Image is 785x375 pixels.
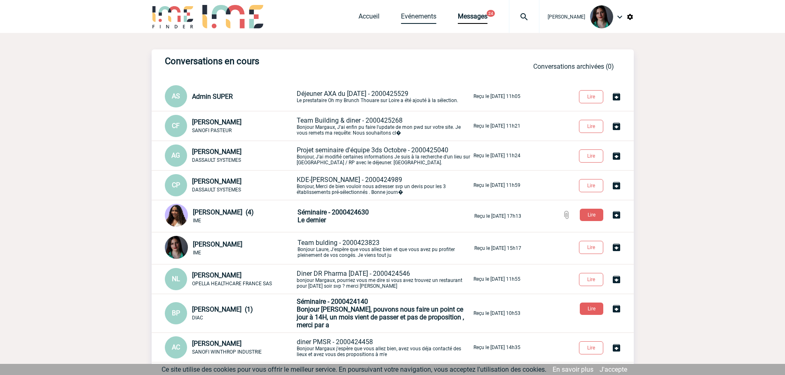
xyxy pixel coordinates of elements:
[612,242,621,252] img: Archiver la conversation
[165,56,412,66] h3: Conversations en cours
[298,239,380,247] span: Team bulding - 2000423823
[600,366,627,373] a: J'accepte
[473,182,520,188] p: Reçu le [DATE] 11h59
[612,210,621,220] img: Archiver la conversation
[165,309,520,317] a: BP [PERSON_NAME] (1) DIAC Séminaire - 2000424140Bonjour [PERSON_NAME], pouvons nous faire un poin...
[165,174,295,196] div: Conversation privée : Client - Agence
[192,305,253,313] span: [PERSON_NAME] (1)
[573,210,612,218] a: Lire
[473,345,520,350] p: Reçu le [DATE] 14h35
[297,305,464,329] span: Bonjour [PERSON_NAME], pouvons nous faire un point ce jour à 14H, un mois vient de passer et pas ...
[612,151,621,161] img: Archiver la conversation
[192,157,241,163] span: DASSAULT SYSTEMES
[193,208,254,216] span: [PERSON_NAME] (4)
[192,177,241,185] span: [PERSON_NAME]
[579,273,603,286] button: Lire
[612,304,621,314] img: Archiver la conversation
[297,146,448,154] span: Projet seminaire d'équipe 3ds Octobre - 2000425040
[162,366,546,373] span: Ce site utilise des cookies pour vous offrir le meilleur service. En poursuivant votre navigation...
[473,123,520,129] p: Reçu le [DATE] 11h21
[473,310,520,316] p: Reçu le [DATE] 10h53
[192,148,241,156] span: [PERSON_NAME]
[579,179,603,192] button: Lire
[297,270,410,277] span: Diner DR Pharma [DATE] - 2000424546
[172,122,180,130] span: CF
[579,90,603,103] button: Lire
[192,118,241,126] span: [PERSON_NAME]
[297,90,472,103] p: Le prestataire Oh my Brunch Thouare sur Loire a été ajouté à la sélection.
[165,236,188,259] img: 131235-0.jpeg
[297,116,472,136] p: Bonjour Margaux, J'ai enfin pu faire l'update de mon pwd sur votre site. Je vous remets ma requêt...
[192,93,233,100] span: Admin SUPER
[458,12,487,24] a: Messages
[192,187,241,193] span: DASSAULT SYSTEMES
[192,340,241,347] span: [PERSON_NAME]
[165,268,295,290] div: Conversation privée : Client - Agence
[533,63,614,70] a: Conversations archivées (0)
[579,341,603,354] button: Lire
[172,343,180,351] span: AC
[193,240,242,248] span: [PERSON_NAME]
[612,343,621,353] img: Archiver la conversation
[165,204,188,227] img: 131234-0.jpg
[553,366,593,373] a: En savoir plus
[487,10,495,17] button: 24
[165,115,295,137] div: Conversation privée : Client - Agence
[165,121,520,129] a: CF [PERSON_NAME] SANOFI PASTEUR Team Building & diner - 2000425268Bonjour Margaux, J'ai enfin pu ...
[572,243,612,251] a: Lire
[297,176,472,195] p: Bonjour, Merci de bien vouloir nous adresser svp un devis pour les 3 établissements pré-sélection...
[572,92,612,100] a: Lire
[572,275,612,283] a: Lire
[297,338,373,346] span: diner PMSR - 2000424458
[297,146,472,165] p: Bonjour, J'ai modifié certaines informations Je suis à la recherche d'un lieu sur [GEOGRAPHIC_DAT...
[165,302,295,324] div: Conversation privée : Client - Agence
[193,218,201,224] span: IME
[572,122,612,130] a: Lire
[172,275,180,283] span: NL
[165,275,520,282] a: NL [PERSON_NAME] OPELLA HEALTHCARE FRANCE SAS Diner DR Pharma [DATE] - 2000424546bonjour Margaux,...
[165,212,521,219] a: [PERSON_NAME] (4) IME Séminaire - 2000424630Le dernier Reçu le [DATE] 17h13
[171,151,180,159] span: AG
[612,92,621,102] img: Archiver la conversation
[165,244,521,252] a: [PERSON_NAME] IME Team bulding - 2000423823Bonjour Laure, J'espère que vous allez bien et que vou...
[165,204,296,228] div: Conversation privée : Client - Agence
[579,241,603,254] button: Lire
[297,298,368,305] span: Séminaire - 2000424140
[298,239,473,258] p: Bonjour Laure, J'espère que vous allez bien et que vous avez pu profiter pleinement de vos congés...
[193,250,201,256] span: IME
[297,338,472,357] p: Bonjour Margaux j'espère que vous allez bien, avez vous déja contacté des lieux et avez vous des ...
[192,281,272,286] span: OPELLA HEALTHCARE FRANCE SAS
[473,276,520,282] p: Reçu le [DATE] 11h55
[297,176,402,184] span: KDE-[PERSON_NAME] - 2000424989
[165,181,520,189] a: CP [PERSON_NAME] DASSAULT SYSTEMES KDE-[PERSON_NAME] - 2000424989Bonjour, Merci de bien vouloir n...
[590,5,613,28] img: 131235-0.jpeg
[192,315,203,321] span: DIAC
[172,92,180,100] span: AS
[297,90,408,98] span: Déjeuner AXA du [DATE] - 2000425529
[165,144,295,167] div: Conversation privée : Client - Agence
[572,343,612,351] a: Lire
[612,181,621,191] img: Archiver la conversation
[165,85,295,107] div: Conversation privée : Client - Agence
[152,5,194,28] img: IME-Finder
[579,149,603,163] button: Lire
[548,14,585,20] span: [PERSON_NAME]
[298,216,326,224] span: Le dernier
[165,236,296,261] div: Conversation privée : Client - Agence
[192,128,232,133] span: SANOFI PASTEUR
[474,245,521,251] p: Reçu le [DATE] 15h17
[579,120,603,133] button: Lire
[572,151,612,159] a: Lire
[473,93,520,99] p: Reçu le [DATE] 11h05
[297,116,403,124] span: Team Building & diner - 2000425268
[192,349,262,355] span: SANOFI WINTHROP INDUSTRIE
[172,309,180,317] span: BP
[165,92,520,100] a: AS Admin SUPER Déjeuner AXA du [DATE] - 2000425529Le prestataire Oh my Brunch Thouare sur Loire a...
[401,12,436,24] a: Evénements
[297,270,472,289] p: bonjour Margaux, pourriez vous me dire si vous avez trouvez un restaurant pour [DATE] soir svp ? ...
[473,153,520,158] p: Reçu le [DATE] 11h24
[612,275,621,284] img: Archiver la conversation
[580,209,603,221] button: Lire
[474,213,521,219] p: Reçu le [DATE] 17h13
[573,304,612,312] a: Lire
